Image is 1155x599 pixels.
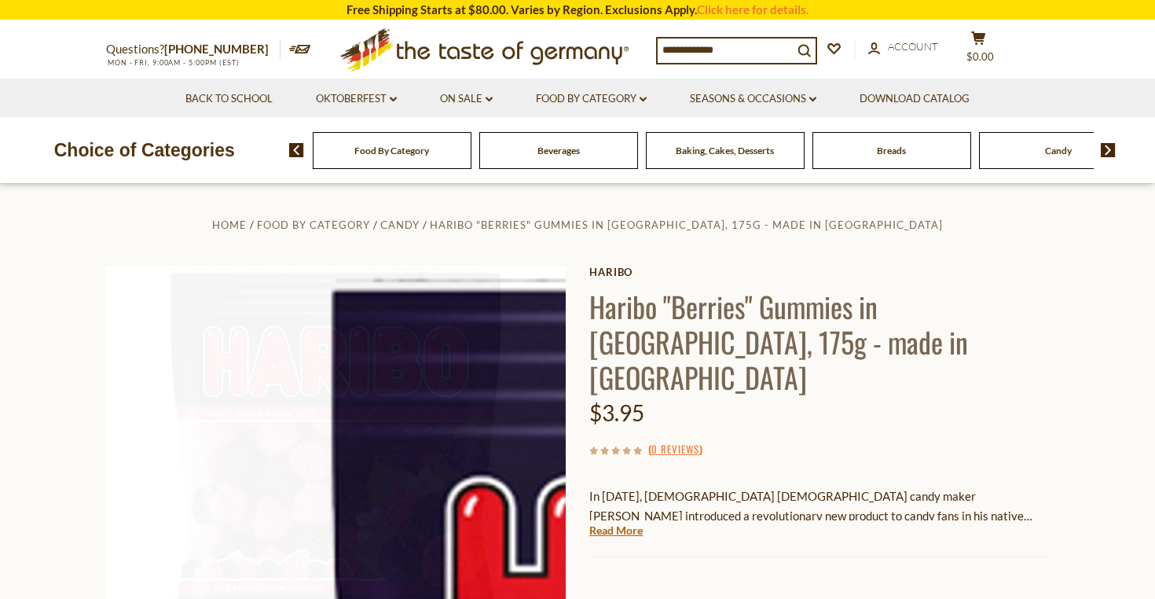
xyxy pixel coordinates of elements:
[648,441,702,457] span: ( )
[257,219,370,231] a: Food By Category
[536,90,647,108] a: Food By Category
[955,31,1002,70] button: $0.00
[212,219,247,231] a: Home
[164,42,269,56] a: [PHONE_NUMBER]
[888,40,938,53] span: Account
[537,145,580,156] a: Beverages
[1045,145,1072,156] a: Candy
[676,145,774,156] a: Baking, Cakes, Desserts
[185,90,273,108] a: Back to School
[589,487,1049,526] p: In [DATE], [DEMOGRAPHIC_DATA] [DEMOGRAPHIC_DATA] candy maker [PERSON_NAME] introduced a revolutio...
[430,219,943,231] a: Haribo "Berries" Gummies in [GEOGRAPHIC_DATA], 175g - made in [GEOGRAPHIC_DATA]
[589,399,644,426] span: $3.95
[106,58,240,67] span: MON - FRI, 9:00AM - 5:00PM (EST)
[354,145,429,156] a: Food By Category
[289,143,304,157] img: previous arrow
[106,39,280,60] p: Questions?
[651,441,699,458] a: 0 Reviews
[316,90,397,108] a: Oktoberfest
[440,90,493,108] a: On Sale
[589,266,1049,278] a: Haribo
[868,39,938,56] a: Account
[966,50,994,63] span: $0.00
[877,145,906,156] a: Breads
[697,2,808,17] a: Click here for details.
[589,523,643,538] a: Read More
[380,219,420,231] a: Candy
[690,90,816,108] a: Seasons & Occasions
[860,90,970,108] a: Download Catalog
[1101,143,1116,157] img: next arrow
[589,288,1049,395] h1: Haribo "Berries" Gummies in [GEOGRAPHIC_DATA], 175g - made in [GEOGRAPHIC_DATA]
